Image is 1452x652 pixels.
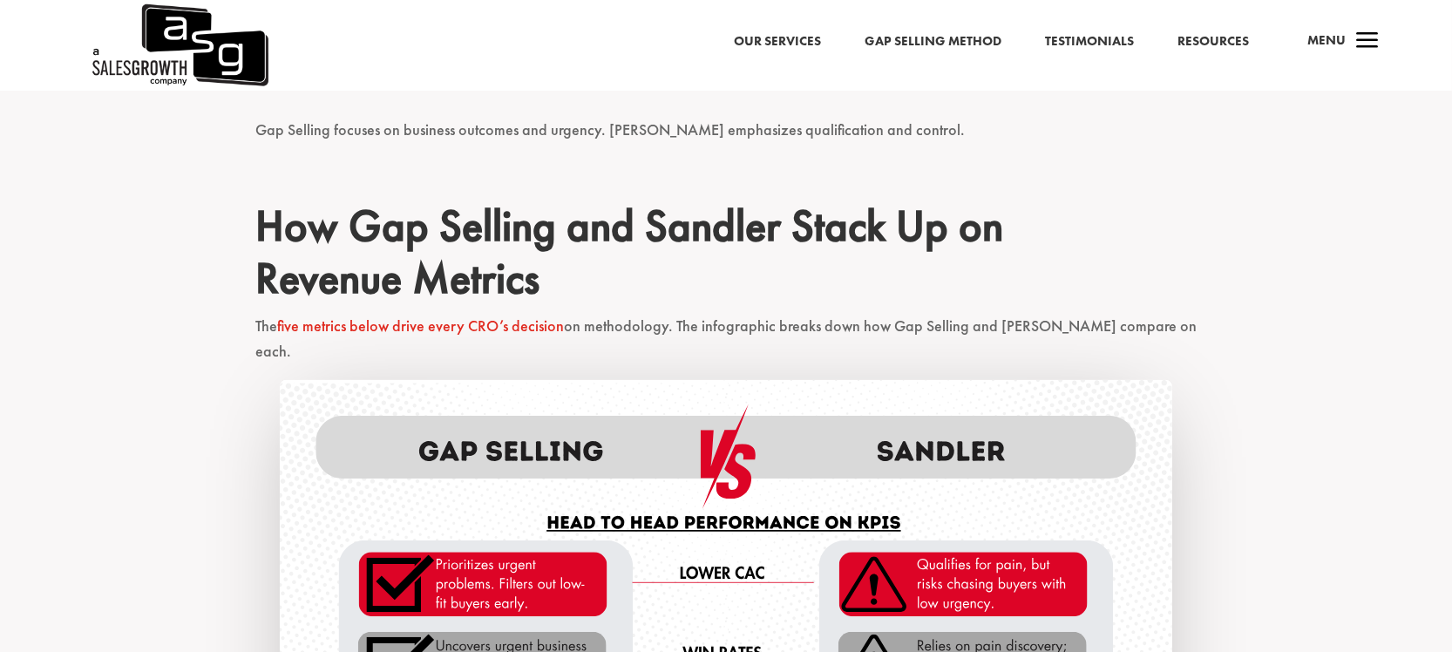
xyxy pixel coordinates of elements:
a: Testimonials [1045,31,1134,53]
p: The on methodology. The infographic breaks down how Gap Selling and [PERSON_NAME] compare on each. [255,314,1197,380]
span: a [1350,24,1385,59]
a: five metrics below drive every CRO’s decision [277,316,564,336]
p: Gap Selling focuses on business outcomes and urgency. [PERSON_NAME] emphasizes qualification and ... [255,118,1197,159]
a: Gap Selling Method [865,31,1001,53]
a: Resources [1177,31,1249,53]
a: Our Services [734,31,821,53]
h2: How Gap Selling and Sandler Stack Up on Revenue Metrics [255,200,1197,314]
span: Menu [1307,31,1346,49]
